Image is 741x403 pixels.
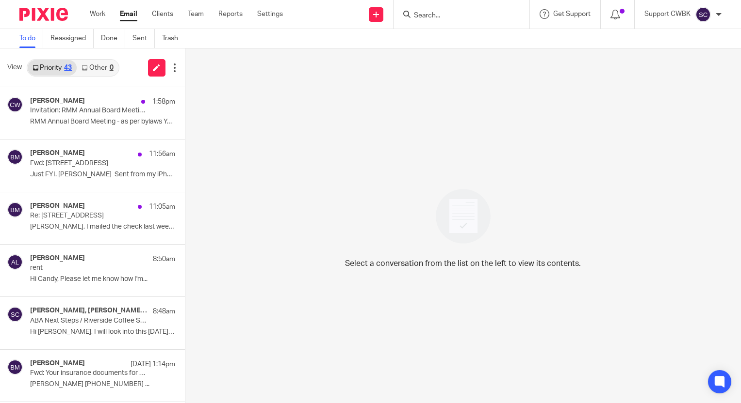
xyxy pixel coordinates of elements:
[19,29,43,48] a: To do
[7,254,23,270] img: svg%3E
[132,29,155,48] a: Sent
[77,60,118,76] a: Other0
[30,223,175,231] p: [PERSON_NAME], I mailed the check last week. Pls let me...
[695,7,711,22] img: svg%3E
[7,359,23,375] img: svg%3E
[152,97,175,107] p: 1:58pm
[30,107,146,115] p: Invitation: RMM Annual Board Meeting - as per bylaws @ [DATE] (Support CWBK)
[30,202,85,210] h4: [PERSON_NAME]
[30,212,146,220] p: Re: [STREET_ADDRESS]
[30,328,175,336] p: Hi [PERSON_NAME], I will look into this [DATE] and...
[30,369,146,377] p: Fwd: Your insurance documents for [PERSON_NAME] Menguloglu are ready!
[644,9,691,19] p: Support CWBK
[30,264,146,272] p: rent
[149,202,175,212] p: 11:05am
[152,9,173,19] a: Clients
[7,307,23,322] img: svg%3E
[120,9,137,19] a: Email
[153,307,175,316] p: 8:48am
[30,159,146,168] p: Fwd: [STREET_ADDRESS]
[553,11,591,17] span: Get Support
[413,12,500,20] input: Search
[30,97,85,105] h4: [PERSON_NAME]
[90,9,105,19] a: Work
[149,149,175,159] p: 11:56am
[30,118,175,126] p: RMM Annual Board Meeting - as per bylaws You...
[30,275,175,283] p: Hi Candy, Please let me know how I'm...
[64,64,72,71] div: 43
[257,9,283,19] a: Settings
[30,254,85,263] h4: [PERSON_NAME]
[153,254,175,264] p: 8:50am
[188,9,204,19] a: Team
[101,29,125,48] a: Done
[30,359,85,368] h4: [PERSON_NAME]
[7,202,23,217] img: svg%3E
[30,149,85,157] h4: [PERSON_NAME]
[19,8,68,21] img: Pixie
[30,170,175,179] p: Just FYI. [PERSON_NAME] Sent from my iPhone ...
[7,62,22,73] span: View
[50,29,94,48] a: Reassigned
[131,359,175,369] p: [DATE] 1:14pm
[110,64,114,71] div: 0
[30,307,148,315] h4: [PERSON_NAME], [PERSON_NAME], Me
[162,29,185,48] a: Trash
[30,317,146,325] p: ABA Next Steps / Riverside Coffee Shop Invoices
[7,149,23,165] img: svg%3E
[345,258,581,269] p: Select a conversation from the list on the left to view its contents.
[7,97,23,112] img: svg%3E
[218,9,243,19] a: Reports
[429,183,497,250] img: image
[28,60,77,76] a: Priority43
[30,380,175,388] p: [PERSON_NAME] [PHONE_NUMBER] ...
